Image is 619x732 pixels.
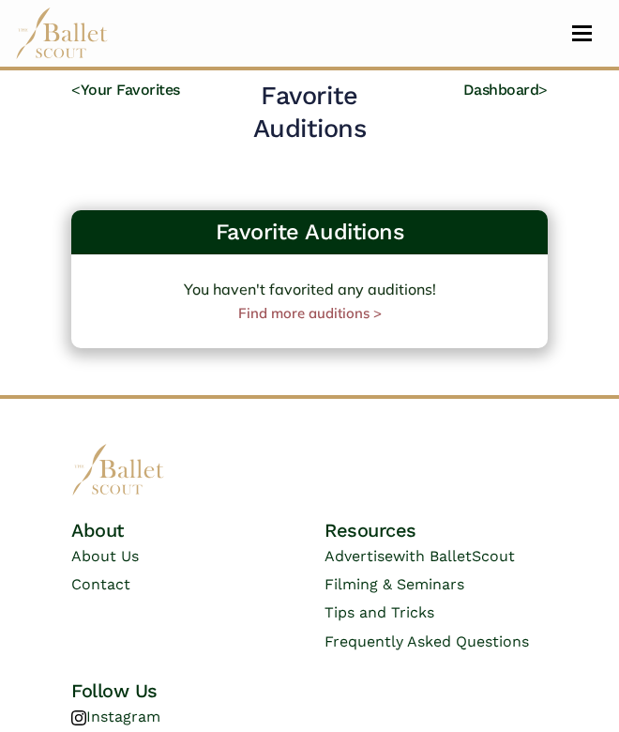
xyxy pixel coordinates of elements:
button: Toggle navigation [560,24,604,42]
a: Find more auditions > [238,304,382,322]
code: > [538,80,548,99]
h4: Resources [325,518,548,542]
h2: Favorite Auditions [212,80,406,146]
a: Advertisewith BalletScout [325,547,515,565]
img: logo [71,444,165,496]
h3: Favorite Auditions [86,218,533,247]
span: with BalletScout [393,547,515,565]
a: Instagram [71,708,160,725]
a: Dashboard> [463,81,548,99]
h4: About [71,518,294,542]
p: You haven't favorited any auditions! [86,278,533,302]
a: Filming & Seminars [325,575,464,593]
a: Contact [71,575,130,593]
a: Frequently Asked Questions [325,633,529,650]
code: < [71,80,81,99]
img: instagram logo [71,710,86,725]
a: About Us [71,547,139,565]
a: Tips and Tricks [325,603,434,621]
h4: Follow Us [71,679,294,703]
a: <Your Favorites [71,81,180,99]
